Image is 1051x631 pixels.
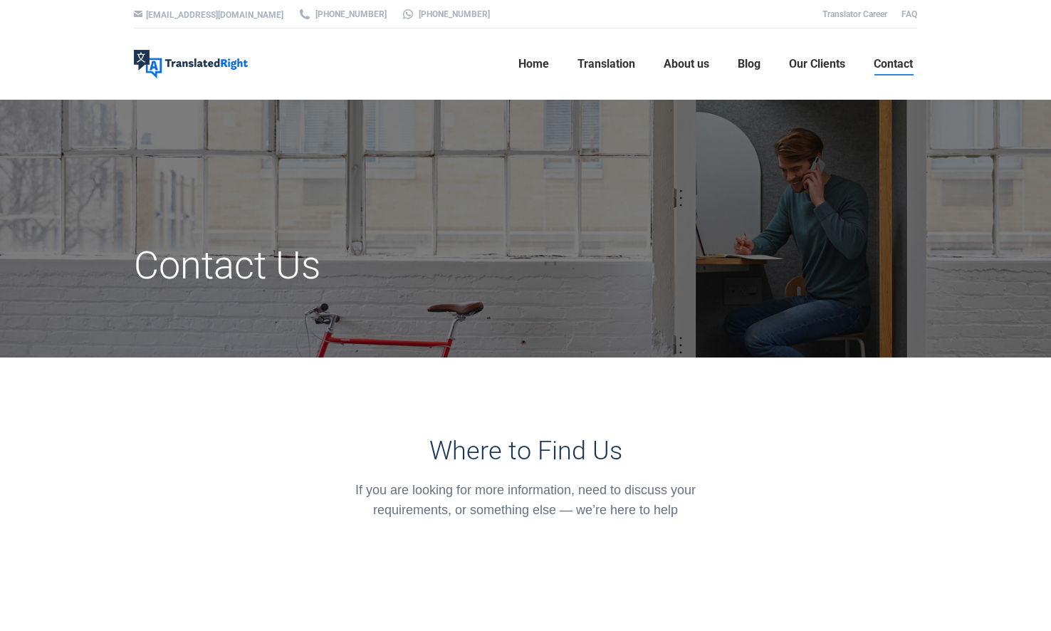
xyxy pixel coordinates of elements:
[664,57,709,71] span: About us
[134,50,248,78] img: Translated Right
[146,10,283,20] a: [EMAIL_ADDRESS][DOMAIN_NAME]
[738,57,760,71] span: Blog
[335,480,716,520] div: If you are looking for more information, need to discuss your requirements, or something else — w...
[874,57,913,71] span: Contact
[335,436,716,466] h3: Where to Find Us
[134,242,649,289] h1: Contact Us
[822,9,887,19] a: Translator Career
[401,8,490,21] a: [PHONE_NUMBER]
[518,57,549,71] span: Home
[659,41,713,87] a: About us
[514,41,553,87] a: Home
[733,41,765,87] a: Blog
[573,41,639,87] a: Translation
[785,41,849,87] a: Our Clients
[577,57,635,71] span: Translation
[298,8,387,21] a: [PHONE_NUMBER]
[901,9,917,19] a: FAQ
[869,41,917,87] a: Contact
[789,57,845,71] span: Our Clients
